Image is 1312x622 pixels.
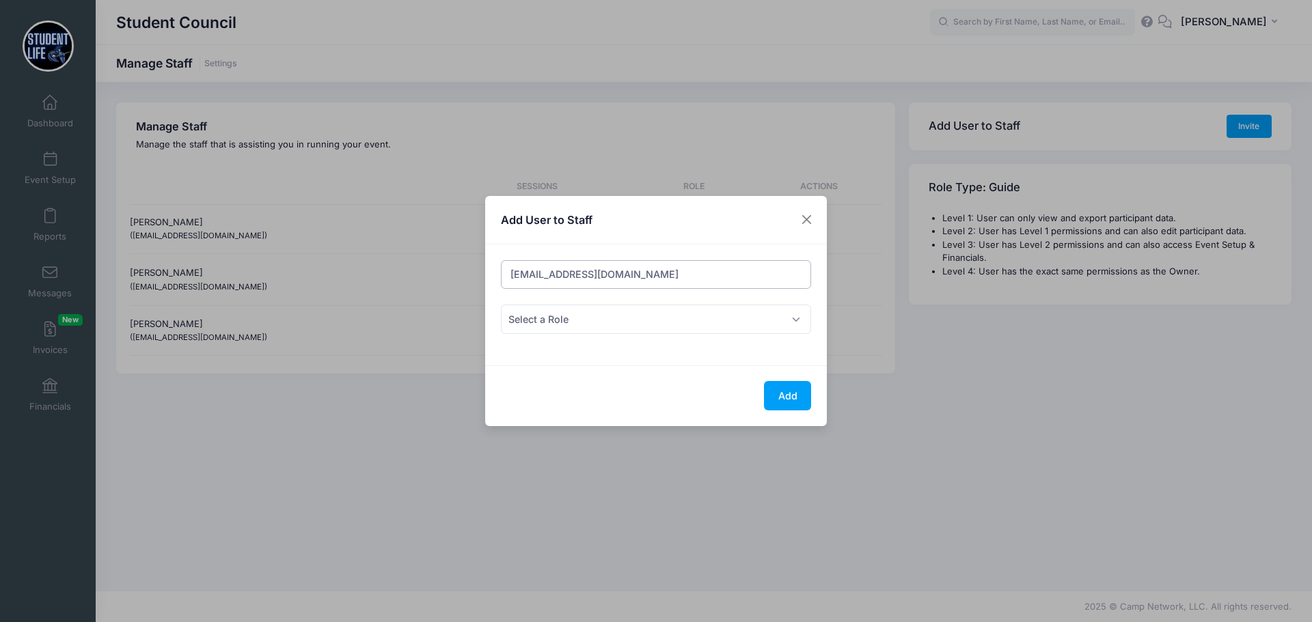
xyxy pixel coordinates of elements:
button: Add [764,381,811,410]
input: Enter user email [501,260,812,289]
span: Select a Role [501,305,812,334]
span: Select a Role [508,312,569,326]
h4: Add User to Staff [501,212,592,228]
button: Close [795,208,819,232]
